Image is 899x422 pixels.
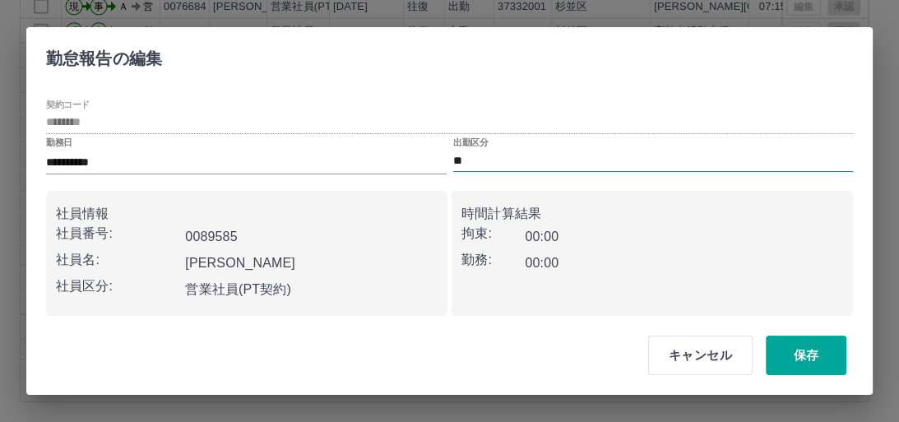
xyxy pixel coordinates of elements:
[766,336,846,375] button: 保存
[453,137,488,149] label: 出勤区分
[46,98,90,110] label: 契約コード
[525,230,558,243] b: 00:00
[56,250,178,270] p: 社員名:
[185,256,295,270] b: [PERSON_NAME]
[46,137,72,149] label: 勤務日
[461,224,525,243] p: 拘束:
[461,250,525,270] p: 勤務:
[56,276,178,296] p: 社員区分:
[26,27,182,83] h2: 勤怠報告の編集
[648,336,753,375] button: キャンセル
[56,204,438,224] p: 社員情報
[185,282,291,296] b: 営業社員(PT契約)
[525,256,558,270] b: 00:00
[56,224,178,243] p: 社員番号:
[461,204,843,224] p: 時間計算結果
[185,230,237,243] b: 0089585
